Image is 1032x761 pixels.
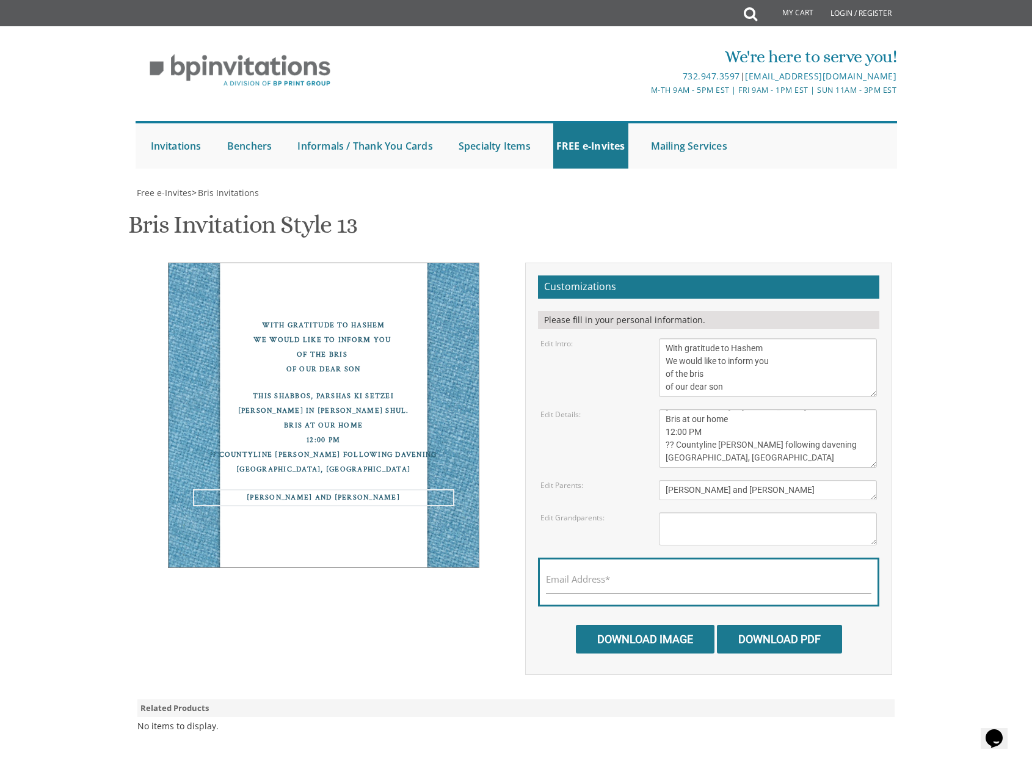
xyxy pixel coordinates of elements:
span: > [192,187,259,198]
div: Related Products [137,699,895,717]
textarea: [PERSON_NAME] and [PERSON_NAME] and [PERSON_NAME] [659,512,878,545]
a: [EMAIL_ADDRESS][DOMAIN_NAME] [745,70,896,82]
a: Informals / Thank You Cards [294,123,435,169]
div: M-Th 9am - 5pm EST | Fri 9am - 1pm EST | Sun 11am - 3pm EST [390,84,896,96]
div: We're here to serve you! [390,45,896,69]
a: Invitations [148,123,205,169]
label: Email Address* [546,573,610,586]
div: Please fill in your personal information. [538,311,879,329]
span: Bris Invitations [198,187,259,198]
a: Free e-Invites [136,187,192,198]
div: This Shabbos, Parshas Ki Setzei [PERSON_NAME] in [PERSON_NAME] Shul. Bris at our home 12:00 PM ??... [193,389,454,477]
label: Edit Details: [540,409,581,420]
iframe: chat widget [981,712,1020,749]
a: Benchers [224,123,275,169]
label: Edit Parents: [540,480,583,490]
h2: Customizations [538,275,879,299]
textarea: With gratitude to Hashem We would like to inform you of the bris of our dear son/grandson [659,338,878,397]
a: Bris Invitations [197,187,259,198]
a: My Cart [756,1,822,26]
textarea: [PERSON_NAME] and [PERSON_NAME] [659,480,878,500]
a: Mailing Services [648,123,730,169]
div: No items to display. [137,720,219,732]
a: 732.947.3597 [683,70,740,82]
a: Specialty Items [456,123,534,169]
a: FREE e-Invites [553,123,628,169]
span: Free e-Invites [137,187,192,198]
input: Download PDF [717,625,842,654]
h1: Bris Invitation Style 13 [128,211,357,247]
input: Download Image [576,625,714,654]
img: BP Invitation Loft [136,45,345,96]
label: Edit Intro: [540,338,573,349]
div: With gratitude to Hashem We would like to inform you of the bris of our dear son [193,318,454,377]
textarea: This Shabbos, Parshas Bo At our home [STREET_ADDRESS][PERSON_NAME] [659,409,878,468]
div: [PERSON_NAME] and [PERSON_NAME] [193,489,454,506]
label: Edit Grandparents: [540,512,605,523]
div: | [390,69,896,84]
